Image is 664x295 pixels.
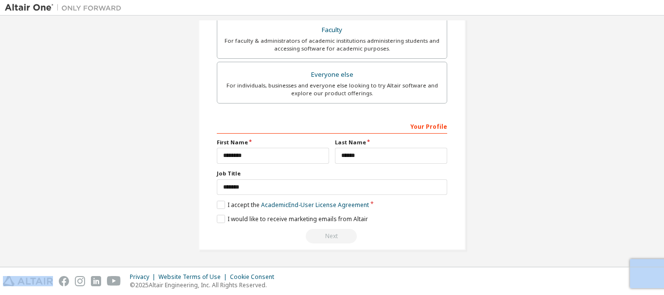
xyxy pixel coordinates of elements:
img: Altair One [5,3,126,13]
label: I would like to receive marketing emails from Altair [217,215,368,223]
div: For individuals, businesses and everyone else looking to try Altair software and explore our prod... [223,82,441,97]
div: Faculty [223,23,441,37]
div: Your Profile [217,118,447,134]
img: instagram.svg [75,276,85,286]
a: Academic End-User License Agreement [261,201,369,209]
img: linkedin.svg [91,276,101,286]
div: Everyone else [223,68,441,82]
img: facebook.svg [59,276,69,286]
label: Job Title [217,170,447,177]
div: Cookie Consent [230,273,280,281]
div: For faculty & administrators of academic institutions administering students and accessing softwa... [223,37,441,52]
div: You need to provide your academic email [217,229,447,243]
div: Privacy [130,273,158,281]
label: I accept the [217,201,369,209]
label: Last Name [335,139,447,146]
img: youtube.svg [107,276,121,286]
img: altair_logo.svg [3,276,53,286]
div: Website Terms of Use [158,273,230,281]
p: © 2025 Altair Engineering, Inc. All Rights Reserved. [130,281,280,289]
label: First Name [217,139,329,146]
